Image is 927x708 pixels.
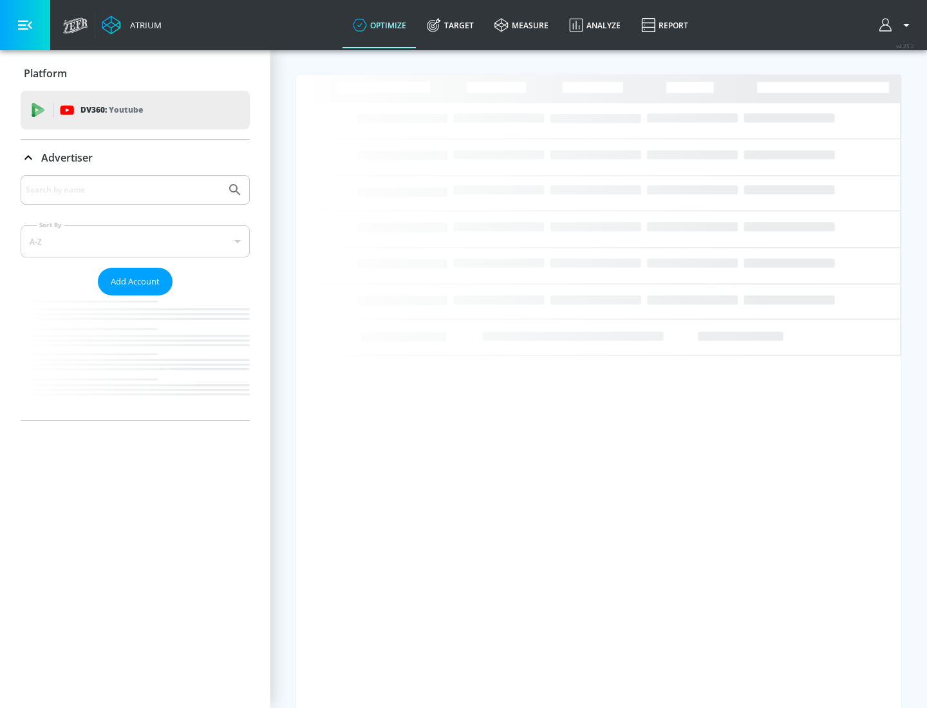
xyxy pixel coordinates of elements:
[21,225,250,257] div: A-Z
[102,15,162,35] a: Atrium
[109,103,143,116] p: Youtube
[24,66,67,80] p: Platform
[417,2,484,48] a: Target
[41,151,93,165] p: Advertiser
[26,182,221,198] input: Search by name
[21,175,250,420] div: Advertiser
[631,2,698,48] a: Report
[80,103,143,117] p: DV360:
[21,55,250,91] div: Platform
[111,274,160,289] span: Add Account
[21,140,250,176] div: Advertiser
[37,221,64,229] label: Sort By
[21,91,250,129] div: DV360: Youtube
[342,2,417,48] a: optimize
[21,295,250,420] nav: list of Advertiser
[896,42,914,50] span: v 4.25.2
[559,2,631,48] a: Analyze
[125,19,162,31] div: Atrium
[484,2,559,48] a: measure
[98,268,173,295] button: Add Account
